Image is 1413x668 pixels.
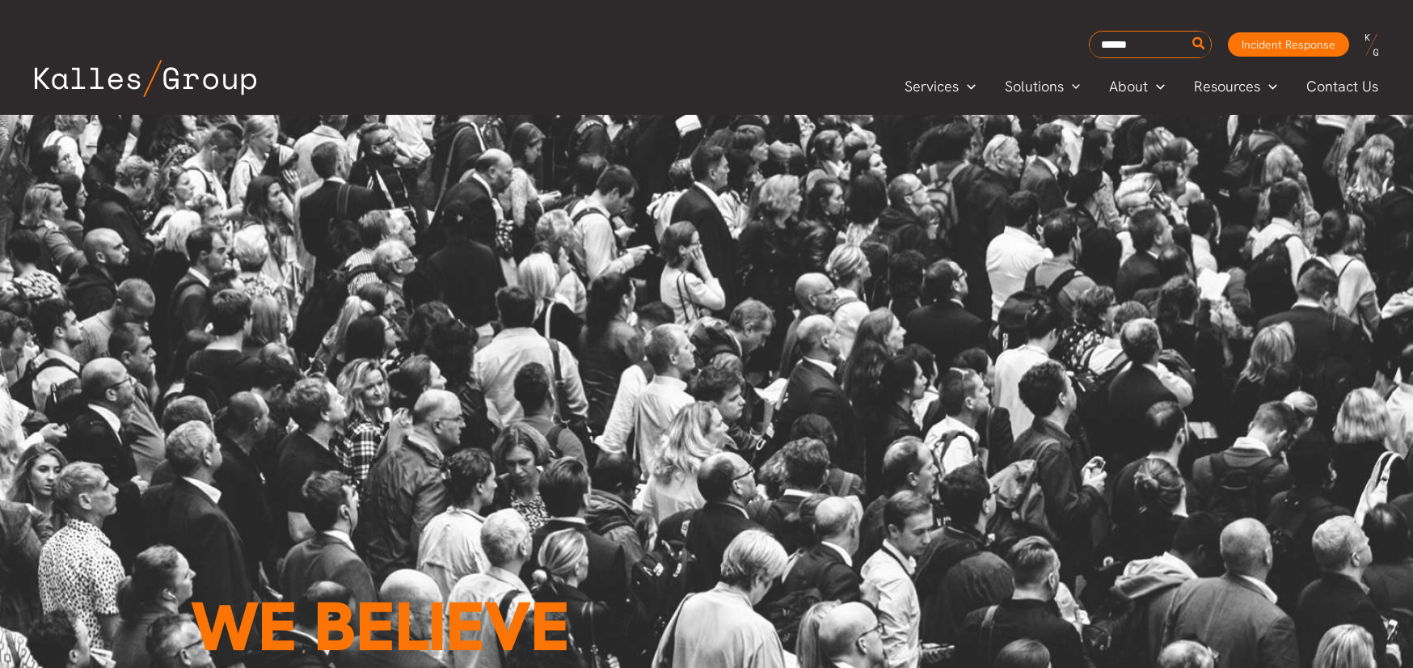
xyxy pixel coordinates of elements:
a: ServicesMenu Toggle [890,74,990,99]
span: Resources [1194,74,1260,99]
span: Contact Us [1306,74,1378,99]
a: Incident Response [1228,32,1349,57]
img: Kalles Group [35,60,256,97]
span: Menu Toggle [1148,74,1165,99]
a: ResourcesMenu Toggle [1179,74,1292,99]
span: Services [905,74,959,99]
span: Menu Toggle [959,74,976,99]
a: SolutionsMenu Toggle [990,74,1095,99]
span: Menu Toggle [1260,74,1277,99]
span: Menu Toggle [1064,74,1081,99]
nav: Primary Site Navigation [890,73,1394,99]
a: AboutMenu Toggle [1095,74,1179,99]
a: Contact Us [1292,74,1394,99]
span: Solutions [1005,74,1064,99]
span: About [1109,74,1148,99]
button: Search [1189,32,1209,57]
